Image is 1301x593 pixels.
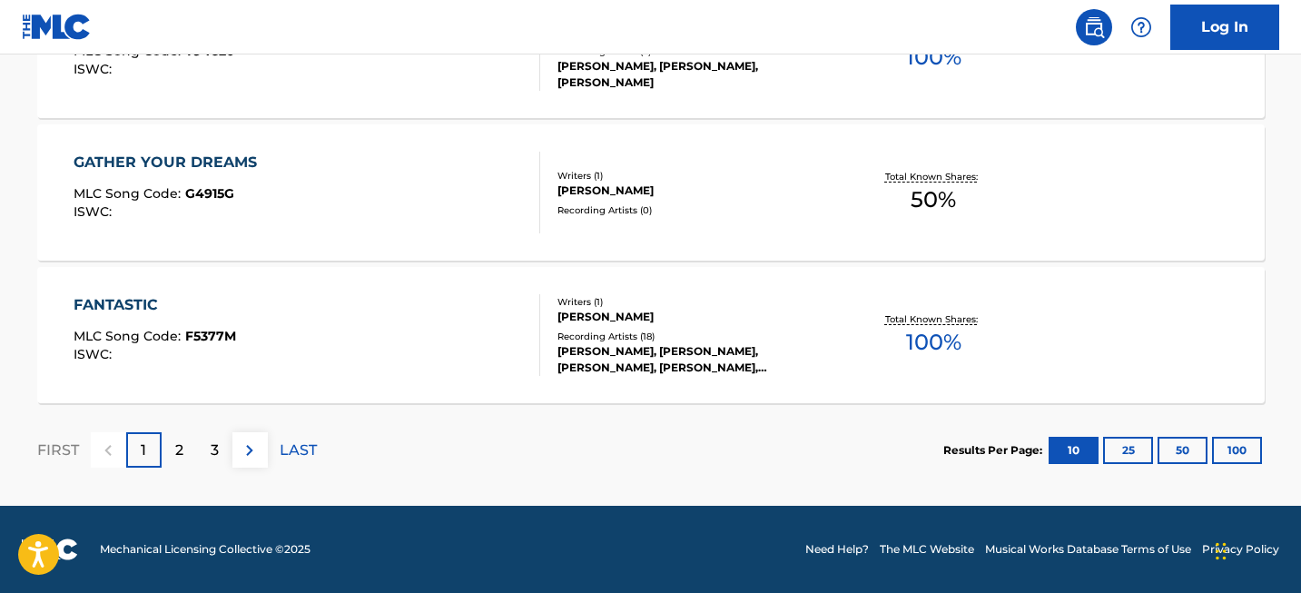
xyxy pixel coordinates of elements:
[906,41,961,74] span: 100 %
[1076,9,1112,45] a: Public Search
[1212,437,1262,464] button: 100
[943,442,1047,459] p: Results Per Page:
[1216,524,1227,578] div: Glisser
[74,152,266,173] div: GATHER YOUR DREAMS
[557,330,832,343] div: Recording Artists ( 18 )
[280,440,317,461] p: LAST
[175,440,183,461] p: 2
[1130,16,1152,38] img: help
[185,328,236,344] span: F5377M
[557,203,832,217] div: Recording Artists ( 0 )
[805,541,869,558] a: Need Help?
[1210,506,1301,593] iframe: Chat Widget
[985,541,1191,558] a: Musical Works Database Terms of Use
[74,346,116,362] span: ISWC :
[1083,16,1105,38] img: search
[880,541,974,558] a: The MLC Website
[100,541,310,558] span: Mechanical Licensing Collective © 2025
[911,183,956,216] span: 50 %
[885,312,982,326] p: Total Known Shares:
[37,440,79,461] p: FIRST
[557,169,832,183] div: Writers ( 1 )
[906,326,961,359] span: 100 %
[1202,541,1279,558] a: Privacy Policy
[185,185,234,202] span: G4915G
[22,539,78,560] img: logo
[1170,5,1279,50] a: Log In
[557,58,832,91] div: [PERSON_NAME], [PERSON_NAME], [PERSON_NAME]
[141,440,146,461] p: 1
[557,295,832,309] div: Writers ( 1 )
[74,294,236,316] div: FANTASTIC
[74,203,116,220] span: ISWC :
[557,183,832,199] div: [PERSON_NAME]
[1123,9,1159,45] div: Help
[22,14,92,40] img: MLC Logo
[74,61,116,77] span: ISWC :
[557,309,832,325] div: [PERSON_NAME]
[1210,506,1301,593] div: Widget de chat
[557,343,832,376] div: [PERSON_NAME], [PERSON_NAME], [PERSON_NAME], [PERSON_NAME], [PERSON_NAME]
[1049,437,1099,464] button: 10
[211,440,219,461] p: 3
[1158,437,1207,464] button: 50
[37,267,1265,403] a: FANTASTICMLC Song Code:F5377MISWC:Writers (1)[PERSON_NAME]Recording Artists (18)[PERSON_NAME], [P...
[885,170,982,183] p: Total Known Shares:
[1103,437,1153,464] button: 25
[74,328,185,344] span: MLC Song Code :
[239,440,261,461] img: right
[37,124,1265,261] a: GATHER YOUR DREAMSMLC Song Code:G4915GISWC:Writers (1)[PERSON_NAME]Recording Artists (0)Total Kno...
[74,185,185,202] span: MLC Song Code :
